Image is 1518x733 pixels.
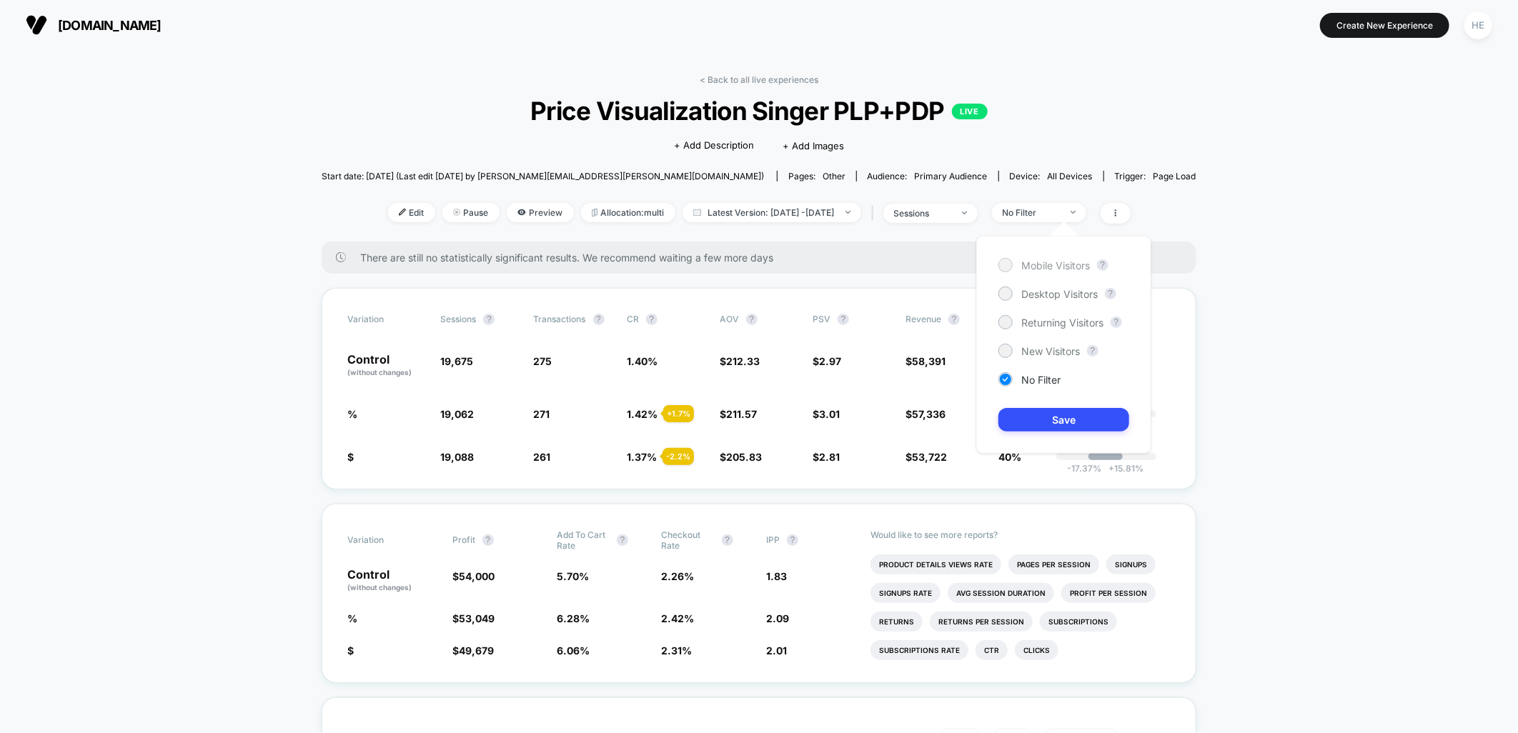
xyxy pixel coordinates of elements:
[1087,345,1098,356] button: ?
[720,451,762,463] span: $
[1048,171,1093,181] span: all devices
[1320,13,1449,38] button: Create New Experience
[1068,463,1102,474] span: -17.37 %
[360,251,1168,264] span: There are still no statistically significant results. We recommend waiting a few more days
[459,612,495,624] span: 53,049
[534,314,586,324] span: Transactions
[683,203,861,222] span: Latest Version: [DATE] - [DATE]
[617,534,628,546] button: ?
[1071,211,1076,214] img: end
[976,640,1008,660] li: Ctr
[813,451,840,463] span: $
[766,534,780,545] span: IPP
[766,612,789,624] span: 2.09
[440,314,476,324] span: Sessions
[347,612,357,624] span: %
[662,529,715,551] span: Checkout Rate
[912,451,947,463] span: 53,722
[347,368,412,377] span: (without changes)
[1008,554,1099,574] li: Pages Per Session
[726,355,760,367] span: 212.33
[627,314,639,324] span: CR
[726,408,757,420] span: 211.57
[663,405,694,422] div: + 1.7 %
[646,314,658,325] button: ?
[894,208,951,219] div: sessions
[720,314,739,324] span: AOV
[788,171,845,181] div: Pages:
[1460,11,1497,40] button: HE
[627,451,657,463] span: 1.37 %
[962,211,967,214] img: end
[870,612,923,632] li: Returns
[442,203,500,222] span: Pause
[26,14,47,36] img: Visually logo
[593,314,605,325] button: ?
[906,451,947,463] span: $
[998,408,1129,432] button: Save
[483,314,495,325] button: ?
[627,408,658,420] span: 1.42 %
[813,314,830,324] span: PSV
[347,408,357,420] span: %
[21,14,166,36] button: [DOMAIN_NAME]
[534,408,550,420] span: 271
[453,209,460,216] img: end
[700,74,818,85] a: < Back to all live experiences
[915,171,988,181] span: Primary Audience
[870,640,968,660] li: Subscriptions Rate
[365,96,1152,126] span: Price Visualization Singer PLP+PDP
[452,612,495,624] span: $
[347,451,354,463] span: $
[787,534,798,546] button: ?
[722,534,733,546] button: ?
[440,355,473,367] span: 19,675
[823,171,845,181] span: other
[720,355,760,367] span: $
[459,570,495,582] span: 54,000
[1021,316,1103,329] span: Returning Visitors
[592,209,597,216] img: rebalance
[452,570,495,582] span: $
[557,644,590,657] span: 6.06 %
[1021,259,1090,271] span: Mobile Visitors
[347,314,426,325] span: Variation
[399,209,406,216] img: edit
[906,314,941,324] span: Revenue
[998,171,1103,181] span: Device:
[557,529,610,551] span: Add To Cart Rate
[58,18,162,33] span: [DOMAIN_NAME]
[388,203,435,222] span: Edit
[347,354,426,378] p: Control
[557,570,589,582] span: 5.70 %
[766,570,787,582] span: 1.83
[845,211,850,214] img: end
[322,171,764,181] span: Start date: [DATE] (Last edit [DATE] by [PERSON_NAME][EMAIL_ADDRESS][PERSON_NAME][DOMAIN_NAME])
[870,583,941,603] li: Signups Rate
[347,569,437,593] p: Control
[1106,554,1156,574] li: Signups
[819,408,840,420] span: 3.01
[912,355,946,367] span: 58,391
[347,583,412,592] span: (without changes)
[482,534,494,546] button: ?
[819,355,841,367] span: 2.97
[952,104,988,119] p: LIVE
[813,408,840,420] span: $
[581,203,675,222] span: Allocation: multi
[440,408,474,420] span: 19,062
[627,355,658,367] span: 1.40 %
[746,314,758,325] button: ?
[870,529,1170,540] p: Would like to see more reports?
[452,644,494,657] span: $
[720,408,757,420] span: $
[1115,171,1196,181] div: Trigger:
[1105,288,1116,299] button: ?
[1111,316,1122,328] button: ?
[557,612,590,624] span: 6.28 %
[838,314,849,325] button: ?
[693,209,701,216] img: calendar
[662,612,695,624] span: 2.42 %
[507,203,574,222] span: Preview
[440,451,474,463] span: 19,088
